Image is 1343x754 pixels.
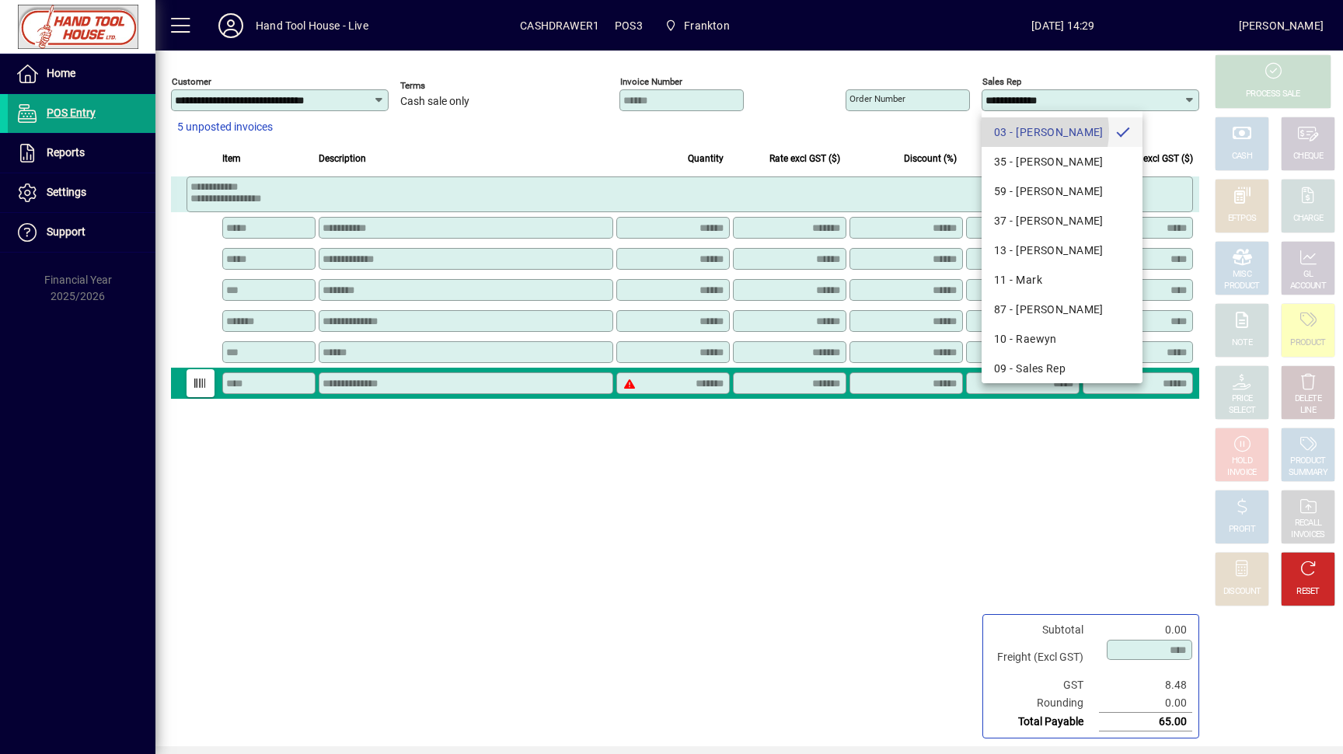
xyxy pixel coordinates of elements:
div: CHARGE [1293,213,1324,225]
a: Settings [8,173,155,212]
span: GST ($) [1042,150,1073,167]
div: ACCOUNT [1290,281,1326,292]
td: GST [989,676,1099,694]
mat-label: Invoice number [620,76,682,87]
div: PRODUCT [1224,281,1259,292]
span: Frankton [684,13,729,38]
div: RECALL [1295,518,1322,529]
div: PRODUCT [1290,337,1325,349]
td: Rounding [989,694,1099,713]
span: Item [222,150,241,167]
span: Support [47,225,85,238]
a: Home [8,54,155,93]
div: [PERSON_NAME] [1239,13,1324,38]
div: DELETE [1295,393,1321,405]
td: Freight (Excl GST) [989,639,1099,676]
div: PROCESS SALE [1246,89,1300,100]
mat-label: Order number [849,93,905,104]
span: POS3 [615,13,643,38]
div: CASH [1232,151,1252,162]
a: Reports [8,134,155,173]
span: CASHDRAWER1 [520,13,599,38]
div: PROFIT [1229,524,1255,536]
span: Settings [47,186,86,198]
mat-label: Sales rep [982,76,1021,87]
div: INVOICES [1291,529,1324,541]
div: GL [1303,269,1313,281]
div: PRICE [1232,393,1253,405]
span: [DATE] 14:29 [888,13,1239,38]
div: EFTPOS [1228,213,1257,225]
div: INVOICE [1227,467,1256,479]
div: PRODUCT [1290,456,1325,467]
span: Discount (%) [904,150,957,167]
span: Extend excl GST ($) [1112,150,1193,167]
div: Hand Tool House - Live [256,13,368,38]
span: Home [47,67,75,79]
div: SUMMARY [1289,467,1327,479]
td: 0.00 [1099,621,1192,639]
td: Subtotal [989,621,1099,639]
a: Support [8,213,155,252]
td: 8.48 [1099,676,1192,694]
button: Profile [206,12,256,40]
div: DISCOUNT [1223,586,1261,598]
span: Description [319,150,366,167]
span: Rate excl GST ($) [769,150,840,167]
td: 65.00 [1099,713,1192,731]
span: Frankton [658,12,736,40]
td: Total Payable [989,713,1099,731]
td: 0.00 [1099,694,1192,713]
span: 5 unposted invoices [177,119,273,135]
span: POS Entry [47,106,96,119]
span: Quantity [688,150,724,167]
div: CHEQUE [1293,151,1323,162]
button: 5 unposted invoices [171,113,279,141]
div: RESET [1296,586,1320,598]
div: SELECT [1229,405,1256,417]
div: LINE [1300,405,1316,417]
span: Terms [400,81,494,91]
div: NOTE [1232,337,1252,349]
mat-label: Customer [172,76,211,87]
span: Cash sale only [400,96,469,108]
div: HOLD [1232,456,1252,467]
div: MISC [1233,269,1251,281]
span: Reports [47,146,85,159]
